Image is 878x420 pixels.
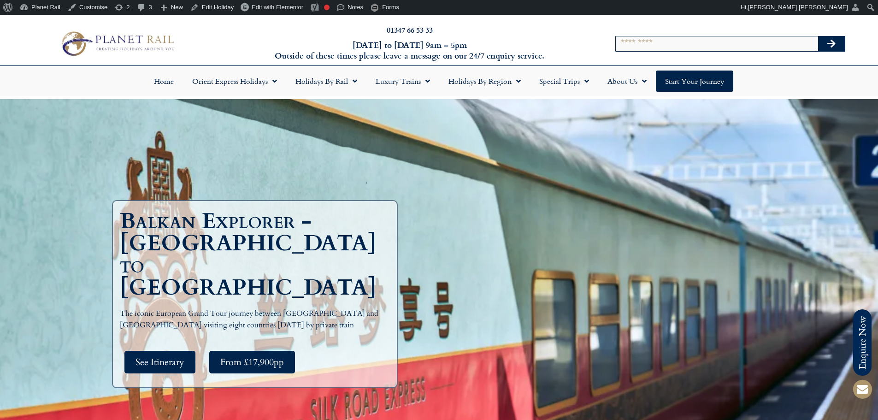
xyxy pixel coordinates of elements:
a: Start your Journey [656,71,733,92]
a: See Itinerary [124,351,195,373]
a: Holidays by Rail [286,71,366,92]
span: [PERSON_NAME] [PERSON_NAME] [748,4,848,11]
button: Search [818,36,845,51]
span: From £17,900pp [220,356,284,368]
a: From £17,900pp [209,351,295,373]
a: Luxury Trains [366,71,439,92]
a: About Us [598,71,656,92]
h1: Balkan Explorer - [GEOGRAPHIC_DATA] to [GEOGRAPHIC_DATA] [120,210,395,299]
nav: Menu [5,71,873,92]
h6: [DATE] to [DATE] 9am – 5pm Outside of these times please leave a message on our 24/7 enquiry serv... [236,40,583,61]
a: 01347 66 53 33 [387,24,433,35]
img: Planet Rail Train Holidays Logo [57,29,177,58]
p: The iconic European Grand Tour journey between [GEOGRAPHIC_DATA] and [GEOGRAPHIC_DATA] visiting e... [120,308,395,331]
a: Home [145,71,183,92]
span: See Itinerary [136,356,184,368]
span: Edit with Elementor [252,4,303,11]
a: Orient Express Holidays [183,71,286,92]
div: Focus keyphrase not set [324,5,330,10]
a: Holidays by Region [439,71,530,92]
a: Special Trips [530,71,598,92]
